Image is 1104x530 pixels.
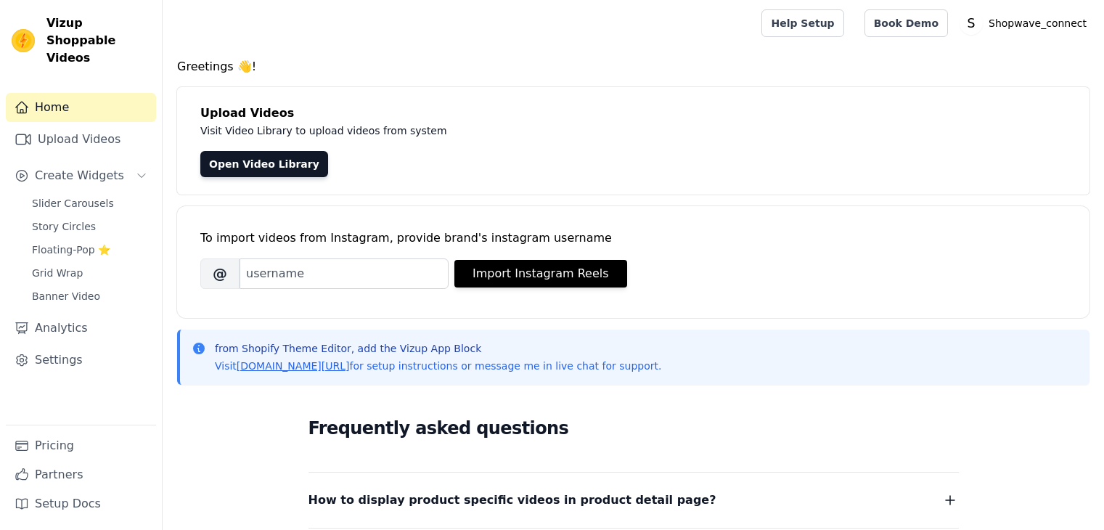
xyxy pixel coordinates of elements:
[200,258,240,289] span: @
[6,93,156,122] a: Home
[968,16,976,30] text: S
[200,105,1066,122] h4: Upload Videos
[6,489,156,518] a: Setup Docs
[6,460,156,489] a: Partners
[308,414,959,443] h2: Frequently asked questions
[200,122,851,139] p: Visit Video Library to upload videos from system
[761,9,843,37] a: Help Setup
[308,490,959,510] button: How to display product specific videos in product detail page?
[32,289,100,303] span: Banner Video
[177,58,1089,76] h4: Greetings 👋!
[215,341,661,356] p: from Shopify Theme Editor, add the Vizup App Block
[46,15,150,67] span: Vizup Shoppable Videos
[983,10,1092,36] p: Shopwave_connect
[6,161,156,190] button: Create Widgets
[240,258,449,289] input: username
[454,260,627,288] button: Import Instagram Reels
[23,263,156,283] a: Grid Wrap
[23,286,156,306] a: Banner Video
[237,360,350,372] a: [DOMAIN_NAME][URL]
[308,490,716,510] span: How to display product specific videos in product detail page?
[32,266,83,280] span: Grid Wrap
[23,193,156,213] a: Slider Carousels
[23,216,156,237] a: Story Circles
[200,151,328,177] a: Open Video Library
[200,229,1066,247] div: To import videos from Instagram, provide brand's instagram username
[32,196,114,211] span: Slider Carousels
[6,314,156,343] a: Analytics
[960,10,1092,36] button: S Shopwave_connect
[23,240,156,260] a: Floating-Pop ⭐
[6,431,156,460] a: Pricing
[32,242,110,257] span: Floating-Pop ⭐
[864,9,948,37] a: Book Demo
[32,219,96,234] span: Story Circles
[35,167,124,184] span: Create Widgets
[12,29,35,52] img: Vizup
[6,346,156,375] a: Settings
[215,359,661,373] p: Visit for setup instructions or message me in live chat for support.
[6,125,156,154] a: Upload Videos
